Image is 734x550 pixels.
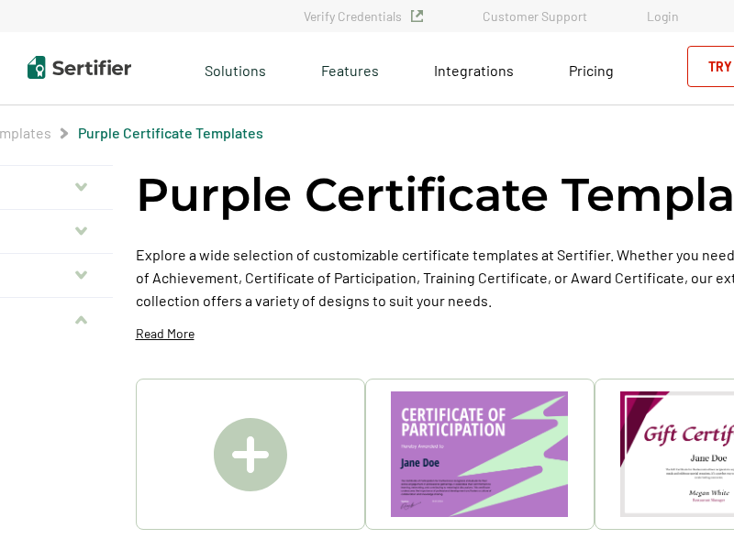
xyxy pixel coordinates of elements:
[647,8,679,24] a: Login
[434,57,514,80] a: Integrations
[78,124,263,141] a: Purple Certificate Templates
[411,10,423,22] img: Verified
[205,57,266,80] span: Solutions
[136,324,195,343] p: Read More
[483,8,587,24] a: Customer Support
[78,124,263,142] span: Purple Certificate Templates
[434,61,514,79] span: Integrations
[28,56,131,79] img: Sertifier | Digital Credentialing Platform
[391,391,569,517] img: Certificate of Participation for Conference​s
[569,61,614,79] span: Pricing
[214,418,287,491] img: Create A Blank Certificate
[569,57,614,80] a: Pricing
[321,57,379,80] span: Features
[304,8,423,24] a: Verify Credentials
